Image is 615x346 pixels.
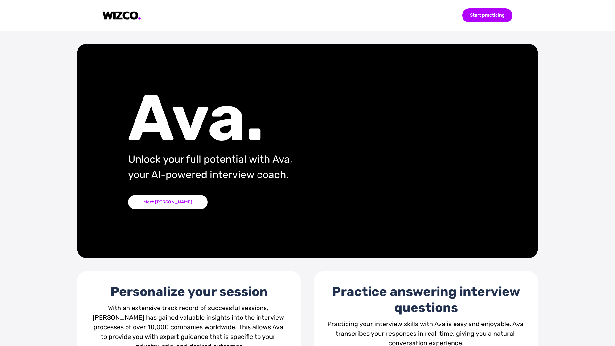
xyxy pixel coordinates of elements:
div: Practice answering interview questions [327,284,525,316]
div: Ava. [128,93,349,144]
div: Personalize your session [90,284,288,300]
div: Start practicing [462,8,512,22]
img: logo [102,11,141,20]
div: Meet [PERSON_NAME] [128,195,208,209]
div: Unlock your full potential with Ava, your AI-powered interview coach. [128,152,349,182]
